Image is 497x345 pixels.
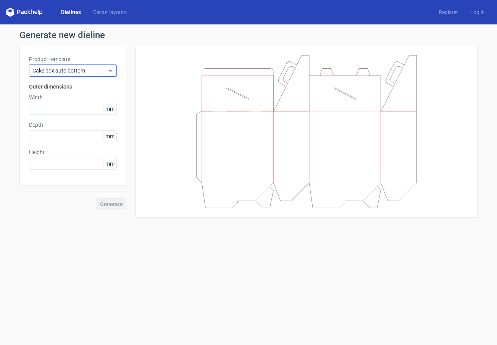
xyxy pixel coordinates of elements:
label: Product template [29,55,117,63]
a: Log in [464,8,491,16]
label: Height [29,148,117,156]
span: Cake box auto bottom [32,67,108,74]
h1: Generate new dieline [19,31,478,40]
h3: Outer dimensions [29,83,117,90]
label: Depth [29,121,117,129]
a: Register [432,8,464,16]
span: mm [103,131,116,142]
label: Width [29,94,117,101]
a: Diecut layouts [87,8,133,16]
span: mm [103,103,116,114]
a: Dielines [55,8,87,16]
span: mm [103,158,116,169]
